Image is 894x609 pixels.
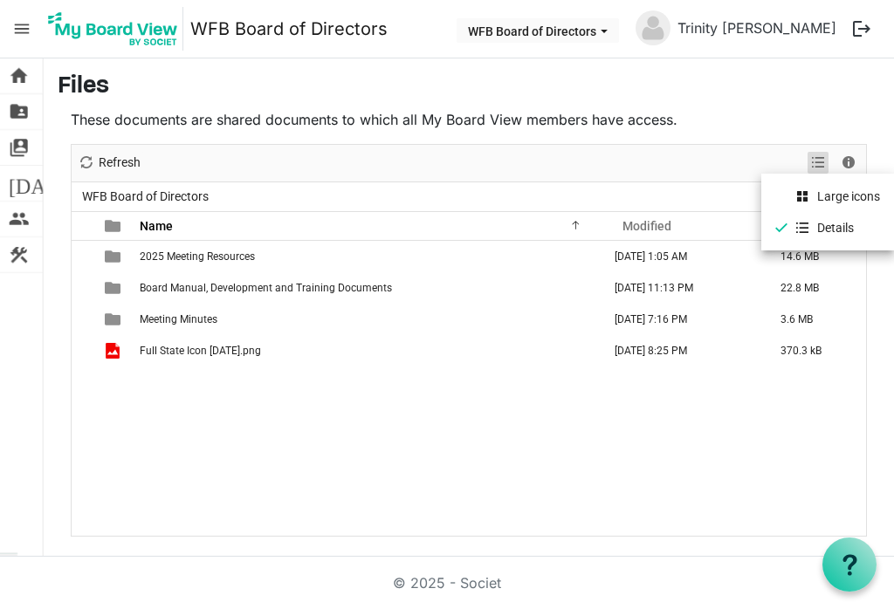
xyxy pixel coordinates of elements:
[9,166,76,201] span: [DATE]
[140,345,261,357] span: Full State Icon [DATE].png
[72,272,94,304] td: checkbox
[190,11,388,46] a: WFB Board of Directors
[622,219,671,233] span: Modified
[134,335,604,366] td: Full State Icon 2.6.2025.png is template cell column header Name
[9,94,30,129] span: folder_shared
[79,186,212,208] span: WFB Board of Directors
[134,304,604,335] td: Meeting Minutes is template cell column header Name
[134,272,604,304] td: Board Manual, Development and Training Documents is template cell column header Name
[834,145,863,181] div: Details
[636,10,670,45] img: no-profile-picture.svg
[9,237,30,272] span: construction
[72,335,94,366] td: checkbox
[58,72,880,102] h3: Files
[140,250,255,263] span: 2025 Meeting Resources
[770,304,866,335] td: 3.6 MB is template cell column header Size
[761,212,894,243] li: Details
[808,152,829,174] button: View dropdownbutton
[9,58,30,93] span: home
[604,241,770,272] td: September 17, 2025 1:05 AM column header Modified
[770,335,866,366] td: 370.3 kB is template cell column header Size
[94,335,134,366] td: is template cell column header type
[604,272,770,304] td: May 29, 2025 11:13 PM column header Modified
[761,181,894,212] li: Large icons
[770,272,866,304] td: 22.8 MB is template cell column header Size
[140,219,173,233] span: Name
[43,7,190,51] a: My Board View Logo
[9,130,30,165] span: switch_account
[604,304,770,335] td: September 12, 2025 7:16 PM column header Modified
[72,241,94,272] td: checkbox
[770,241,866,272] td: 14.6 MB is template cell column header Size
[457,18,619,43] button: WFB Board of Directors dropdownbutton
[140,313,217,325] span: Meeting Minutes
[140,282,392,294] span: Board Manual, Development and Training Documents
[134,241,604,272] td: 2025 Meeting Resources is template cell column header Name
[72,145,147,181] div: Refresh
[72,304,94,335] td: checkbox
[75,152,144,174] button: Refresh
[94,304,134,335] td: is template cell column header type
[43,7,183,51] img: My Board View Logo
[604,335,770,366] td: March 13, 2025 8:25 PM column header Modified
[94,241,134,272] td: is template cell column header type
[670,10,843,45] a: Trinity [PERSON_NAME]
[71,109,867,130] p: These documents are shared documents to which all My Board View members have access.
[393,574,501,592] a: © 2025 - Societ
[837,152,861,174] button: Details
[5,12,38,45] span: menu
[843,10,880,47] button: logout
[9,202,30,236] span: people
[97,152,142,174] span: Refresh
[804,145,834,181] div: View
[94,272,134,304] td: is template cell column header type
